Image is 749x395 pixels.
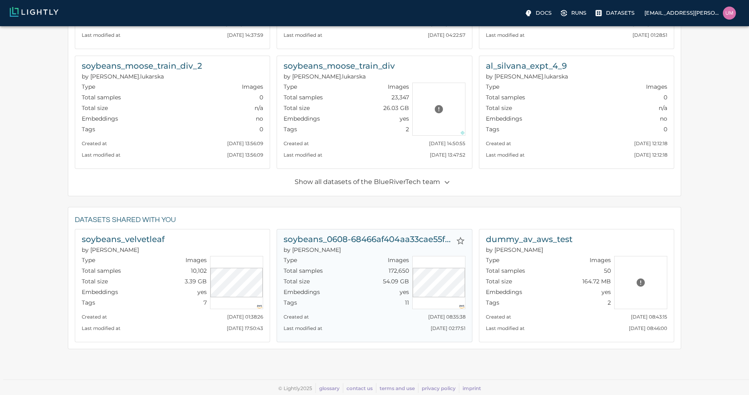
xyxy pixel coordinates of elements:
p: 2 [406,125,409,133]
p: Images [590,256,611,264]
p: Total size [486,277,512,285]
button: Preview cannot be loaded. Please ensure the datasource is configured correctly and that the refer... [431,101,447,117]
small: Created at [284,314,309,320]
p: Images [242,83,263,91]
a: soybeans_0608-68466af404aa33cae55f6201_nrg_jpgMalte Ebner (Lightly AG)Star datasetTypeImagesTotal... [277,229,472,342]
span: silvana.lukarska@bluerivertech.com (BlueRiverTech) [284,73,366,80]
button: Star dataset [452,233,469,249]
p: n/a [255,104,263,112]
p: yes [601,288,611,296]
p: Total size [82,277,108,285]
p: Embeddings [82,288,118,296]
small: Created at [82,141,107,146]
p: 2 [608,298,611,307]
h6: soybeans_moose_train_div [284,59,395,72]
p: Total samples [284,93,323,101]
small: [DATE] 08:46:00 [629,325,667,331]
a: soybeans_moose_train_divsilvana.lukarska@bluerivertech.com (BlueRiverTech)TypeImagesTotal samples... [277,56,472,169]
span: Aravind Venugopal (BlueRiverTech) [486,246,543,254]
p: Images [646,83,667,91]
p: Total size [284,104,310,112]
p: Tags [486,125,499,133]
small: [DATE] 08:43:15 [631,314,667,320]
span: Malte Ebner (Lightly AG) [284,246,341,254]
span: silvana.lukarska@bluerivertech.com (BlueRiverTech) [82,73,164,80]
small: [DATE] 14:50:55 [429,141,465,146]
label: [EMAIL_ADDRESS][PERSON_NAME][DOMAIN_NAME]uma.govindarajan@bluerivertech.com [641,4,739,22]
p: Total samples [284,267,323,275]
h6: dummy_av_aws_test [486,233,572,246]
p: Total samples [486,93,525,101]
p: Embeddings [486,288,522,296]
a: soybeans_moose_train_div_2silvana.lukarska@bluerivertech.com (BlueRiverTech)TypeImagesTotal sampl... [75,56,270,169]
small: [DATE] 09:03:25 [226,21,263,27]
small: Last modified at [486,152,525,158]
small: [DATE] 13:47:52 [430,152,465,158]
p: Tags [82,298,95,307]
small: Last modified at [82,325,121,331]
p: Datasets [606,9,635,17]
img: uma.govindarajan@bluerivertech.com [723,7,736,20]
h6: al_silvana_expt_4_9 [486,59,568,72]
small: Last modified at [82,32,121,38]
small: [DATE] 14:37:59 [227,32,263,38]
p: 54.09 GB [383,277,409,285]
p: Total size [82,104,108,112]
p: Type [486,83,499,91]
p: Tags [284,298,297,307]
p: Tags [284,125,297,133]
p: Type [82,83,95,91]
p: 10,102 [191,267,207,275]
p: 50 [604,267,611,275]
a: dummy_av_aws_testAravind Venugopal (BlueRiverTech)TypeImagesTotal samples50Total size164.72 MBEmb... [479,229,674,342]
p: 23,347 [391,93,409,101]
img: Lightly [10,7,58,17]
small: Created at [486,21,511,27]
a: imprint [463,385,481,391]
p: Type [82,256,95,264]
small: [DATE] 04:22:57 [428,32,465,38]
p: Type [284,83,297,91]
small: Created at [486,141,511,146]
p: [EMAIL_ADDRESS][PERSON_NAME][DOMAIN_NAME] [644,9,720,17]
p: 0 [259,125,263,133]
p: Docs [536,9,552,17]
p: Images [186,256,207,264]
p: 164.72 MB [582,277,611,285]
a: terms and use [380,385,415,391]
p: n/a [659,104,667,112]
small: [DATE] 13:56:09 [227,141,263,146]
h6: soybeans_velvetleaf [82,233,165,246]
p: yes [400,114,409,123]
a: glossary [319,385,340,391]
p: no [660,114,667,123]
p: Embeddings [82,114,118,123]
p: Images [388,256,409,264]
p: Total size [284,277,310,285]
p: Total samples [82,93,121,101]
small: [DATE] 18:15:30 [431,21,465,27]
p: Embeddings [284,114,320,123]
span: silvana.lukarska@bluerivertech.com (BlueRiverTech) [486,73,568,80]
label: Runs [558,7,590,20]
small: [DATE] 13:56:09 [227,152,263,158]
p: Tags [82,125,95,133]
small: Last modified at [284,32,322,38]
h6: soybeans_0608-68466af404aa33cae55f6201_nrg_jpg [284,233,452,246]
p: 172,650 [389,267,409,275]
p: Total size [486,104,512,112]
small: [DATE] 17:50:43 [227,325,263,331]
button: Preview cannot be loaded. Please ensure the datasource is configured correctly and that the refer... [633,274,649,291]
p: 7 [203,298,207,307]
p: 0 [664,93,667,101]
a: soybeans_velvetleafMalte Ebner (Lightly AG)TypeImagesTotal samples10,102Total size3.39 GBEmbeddin... [75,229,270,342]
a: Datasets [593,7,638,20]
small: Created at [284,21,309,27]
span: © Lightly 2025 [278,385,312,391]
p: no [256,114,263,123]
small: [DATE] 12:12:18 [634,152,667,158]
small: Last modified at [82,152,121,158]
small: Last modified at [284,152,322,158]
p: Embeddings [284,288,320,296]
